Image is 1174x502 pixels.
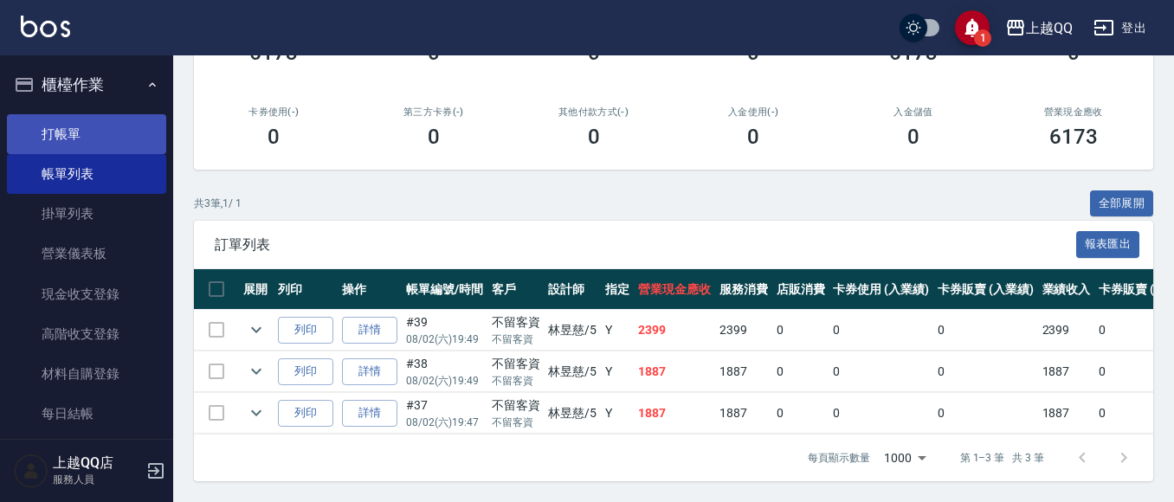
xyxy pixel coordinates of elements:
[601,393,634,434] td: Y
[375,106,493,118] h2: 第三方卡券(-)
[715,351,772,392] td: 1887
[907,125,919,149] h3: 0
[772,393,829,434] td: 0
[492,355,540,373] div: 不留客資
[243,400,269,426] button: expand row
[7,394,166,434] a: 每日結帳
[998,10,1080,46] button: 上越QQ
[829,351,933,392] td: 0
[829,393,933,434] td: 0
[53,472,141,487] p: 服務人員
[974,29,991,47] span: 1
[634,351,715,392] td: 1887
[877,434,932,481] div: 1000
[492,313,540,331] div: 不留客資
[1076,231,1140,258] button: 報表匯出
[715,393,772,434] td: 1887
[7,434,166,474] a: 排班表
[402,310,487,351] td: #39
[7,314,166,354] a: 高階收支登錄
[215,106,333,118] h2: 卡券使用(-)
[239,269,274,310] th: 展開
[634,310,715,351] td: 2399
[1087,12,1153,44] button: 登出
[747,125,759,149] h3: 0
[492,331,540,347] p: 不留客資
[544,393,601,434] td: 林昱慈 /5
[601,310,634,351] td: Y
[1038,393,1095,434] td: 1887
[274,269,338,310] th: 列印
[933,310,1038,351] td: 0
[534,106,653,118] h2: 其他付款方式(-)
[487,269,545,310] th: 客戶
[955,10,990,45] button: save
[960,450,1044,466] p: 第 1–3 筆 共 3 筆
[402,269,487,310] th: 帳單編號/時間
[715,269,772,310] th: 服務消費
[278,400,333,427] button: 列印
[1038,310,1095,351] td: 2399
[268,125,280,149] h3: 0
[7,154,166,194] a: 帳單列表
[601,269,634,310] th: 指定
[342,400,397,427] a: 詳情
[544,351,601,392] td: 林昱慈 /5
[829,310,933,351] td: 0
[1049,125,1098,149] h3: 6173
[342,317,397,344] a: 詳情
[772,351,829,392] td: 0
[1038,351,1095,392] td: 1887
[243,317,269,343] button: expand row
[7,194,166,234] a: 掛單列表
[544,310,601,351] td: 林昱慈 /5
[694,106,813,118] h2: 入金使用(-)
[7,62,166,107] button: 櫃檯作業
[1026,17,1073,39] div: 上越QQ
[544,269,601,310] th: 設計師
[7,274,166,314] a: 現金收支登錄
[772,310,829,351] td: 0
[829,269,933,310] th: 卡券使用 (入業績)
[278,358,333,385] button: 列印
[772,269,829,310] th: 店販消費
[243,358,269,384] button: expand row
[933,393,1038,434] td: 0
[7,114,166,154] a: 打帳單
[933,351,1038,392] td: 0
[492,415,540,430] p: 不留客資
[7,234,166,274] a: 營業儀表板
[342,358,397,385] a: 詳情
[634,393,715,434] td: 1887
[601,351,634,392] td: Y
[215,236,1076,254] span: 訂單列表
[1038,269,1095,310] th: 業績收入
[406,373,483,389] p: 08/02 (六) 19:49
[933,269,1038,310] th: 卡券販賣 (入業績)
[21,16,70,37] img: Logo
[53,454,141,472] h5: 上越QQ店
[1090,190,1154,217] button: 全部展開
[7,354,166,394] a: 材料自購登錄
[855,106,973,118] h2: 入金儲值
[428,125,440,149] h3: 0
[338,269,402,310] th: 操作
[194,196,242,211] p: 共 3 筆, 1 / 1
[14,454,48,488] img: Person
[1014,106,1132,118] h2: 營業現金應收
[492,396,540,415] div: 不留客資
[588,125,600,149] h3: 0
[278,317,333,344] button: 列印
[406,415,483,430] p: 08/02 (六) 19:47
[492,373,540,389] p: 不留客資
[402,393,487,434] td: #37
[402,351,487,392] td: #38
[808,450,870,466] p: 每頁顯示數量
[406,331,483,347] p: 08/02 (六) 19:49
[715,310,772,351] td: 2399
[634,269,715,310] th: 營業現金應收
[1076,235,1140,252] a: 報表匯出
